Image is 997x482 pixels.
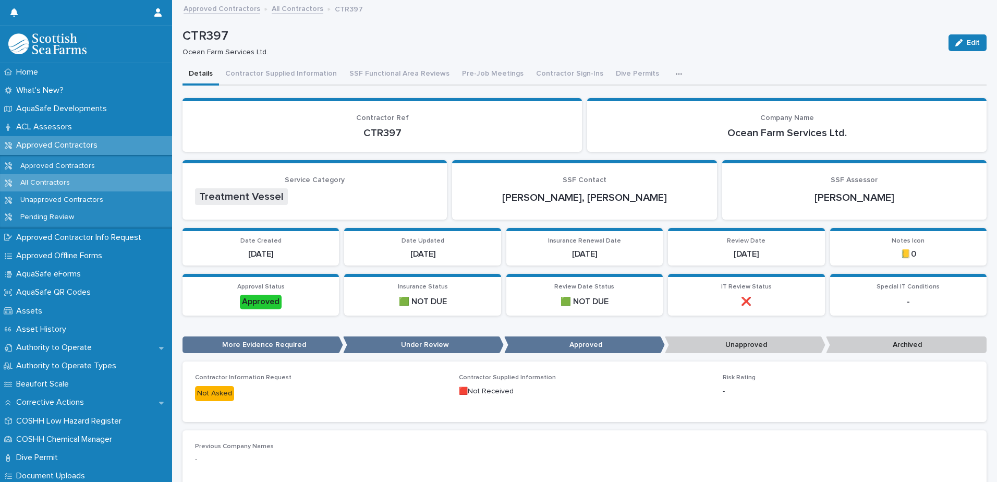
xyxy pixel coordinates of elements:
[530,64,610,86] button: Contractor Sign-Ins
[12,140,106,150] p: Approved Contractors
[183,29,940,44] p: CTR397
[219,64,343,86] button: Contractor Supplied Information
[456,64,530,86] button: Pre-Job Meetings
[8,33,87,54] img: bPIBxiqnSb2ggTQWdOVV
[836,297,980,307] p: -
[240,238,282,244] span: Date Created
[721,284,772,290] span: IT Review Status
[513,249,656,259] p: [DATE]
[12,453,66,463] p: Dive Permit
[237,284,285,290] span: Approval Status
[183,64,219,86] button: Details
[665,336,825,354] p: Unapproved
[831,176,878,184] span: SSF Assessor
[12,435,120,444] p: COSHH Chemical Manager
[12,67,46,77] p: Home
[402,238,444,244] span: Date Updated
[343,64,456,86] button: SSF Functional Area Reviews
[12,471,93,481] p: Document Uploads
[12,162,103,171] p: Approved Contractors
[195,443,274,450] span: Previous Company Names
[195,127,569,139] p: CTR397
[735,191,974,204] p: [PERSON_NAME]
[610,64,665,86] button: Dive Permits
[723,375,756,381] span: Risk Rating
[836,249,980,259] p: 📒0
[727,238,765,244] span: Review Date
[12,196,112,204] p: Unapproved Contractors
[12,213,82,222] p: Pending Review
[892,238,925,244] span: Notes Icon
[12,397,92,407] p: Corrective Actions
[398,284,448,290] span: Insurance Status
[189,249,333,259] p: [DATE]
[12,251,111,261] p: Approved Offline Forms
[877,284,940,290] span: Special IT Conditions
[240,295,282,309] div: Approved
[760,114,814,122] span: Company Name
[563,176,606,184] span: SSF Contact
[195,188,288,205] span: Treatment Vessel
[350,297,494,307] p: 🟩 NOT DUE
[674,297,818,307] p: ❌
[967,39,980,46] span: Edit
[12,233,150,243] p: Approved Contractor Info Request
[12,361,125,371] p: Authority to Operate Types
[184,2,260,14] a: Approved Contractors
[12,343,100,353] p: Authority to Operate
[513,297,656,307] p: 🟩 NOT DUE
[350,249,494,259] p: [DATE]
[12,379,77,389] p: Beaufort Scale
[343,336,504,354] p: Under Review
[12,104,115,114] p: AquaSafe Developments
[183,48,936,57] p: Ocean Farm Services Ltd.
[272,2,323,14] a: All Contractors
[554,284,614,290] span: Review Date Status
[674,249,818,259] p: [DATE]
[826,336,987,354] p: Archived
[12,178,78,187] p: All Contractors
[459,375,556,381] span: Contractor Supplied Information
[195,386,234,401] div: Not Asked
[548,238,621,244] span: Insurance Renewal Date
[12,269,89,279] p: AquaSafe eForms
[459,386,710,397] p: 🟥Not Received
[195,454,446,465] p: -
[465,191,704,204] p: [PERSON_NAME], [PERSON_NAME]
[195,375,291,381] span: Contractor Information Request
[285,176,345,184] span: Service Category
[12,324,75,334] p: Asset History
[183,336,343,354] p: More Evidence Required
[335,3,363,14] p: CTR397
[12,86,72,95] p: What's New?
[12,416,130,426] p: COSHH Low Hazard Register
[12,122,80,132] p: ACL Assessors
[12,306,51,316] p: Assets
[504,336,665,354] p: Approved
[356,114,409,122] span: Contractor Ref
[949,34,987,51] button: Edit
[723,386,974,397] p: -
[12,287,99,297] p: AquaSafe QR Codes
[600,127,974,139] p: Ocean Farm Services Ltd.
